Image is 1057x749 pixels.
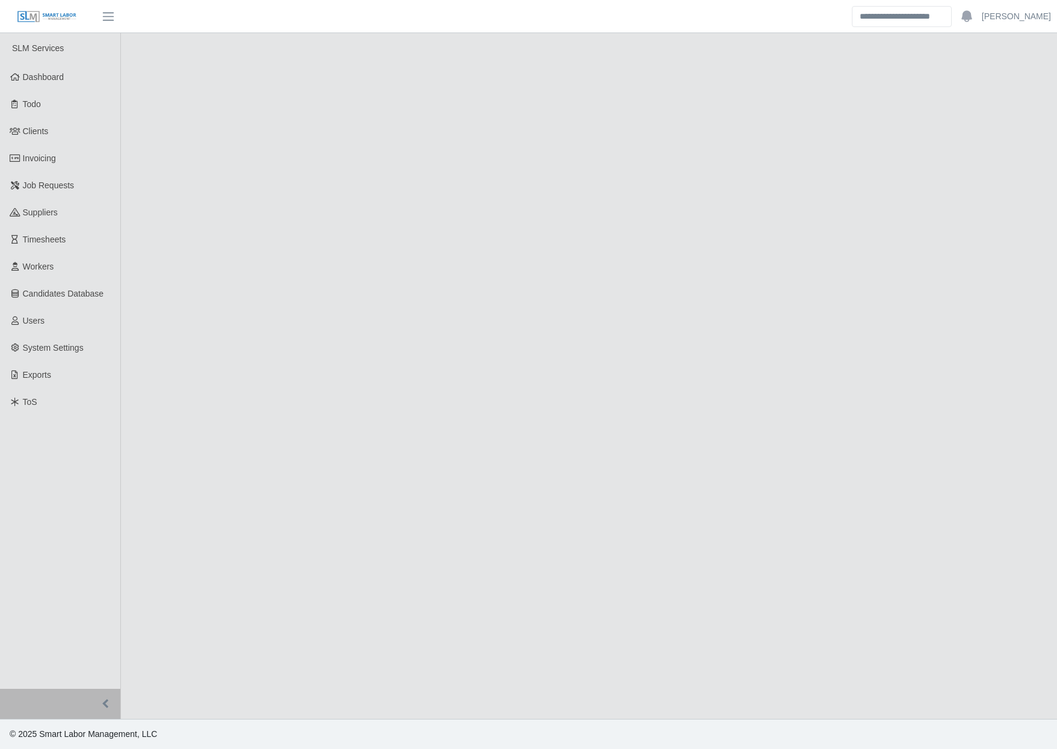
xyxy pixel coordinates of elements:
[23,208,58,217] span: Suppliers
[23,289,104,298] span: Candidates Database
[12,43,64,53] span: SLM Services
[23,235,66,244] span: Timesheets
[23,262,54,271] span: Workers
[982,10,1051,23] a: [PERSON_NAME]
[17,10,77,23] img: SLM Logo
[23,370,51,380] span: Exports
[23,72,64,82] span: Dashboard
[10,729,157,739] span: © 2025 Smart Labor Management, LLC
[23,397,37,407] span: ToS
[23,316,45,325] span: Users
[23,126,49,136] span: Clients
[23,180,75,190] span: Job Requests
[852,6,952,27] input: Search
[23,99,41,109] span: Todo
[23,153,56,163] span: Invoicing
[23,343,84,353] span: System Settings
